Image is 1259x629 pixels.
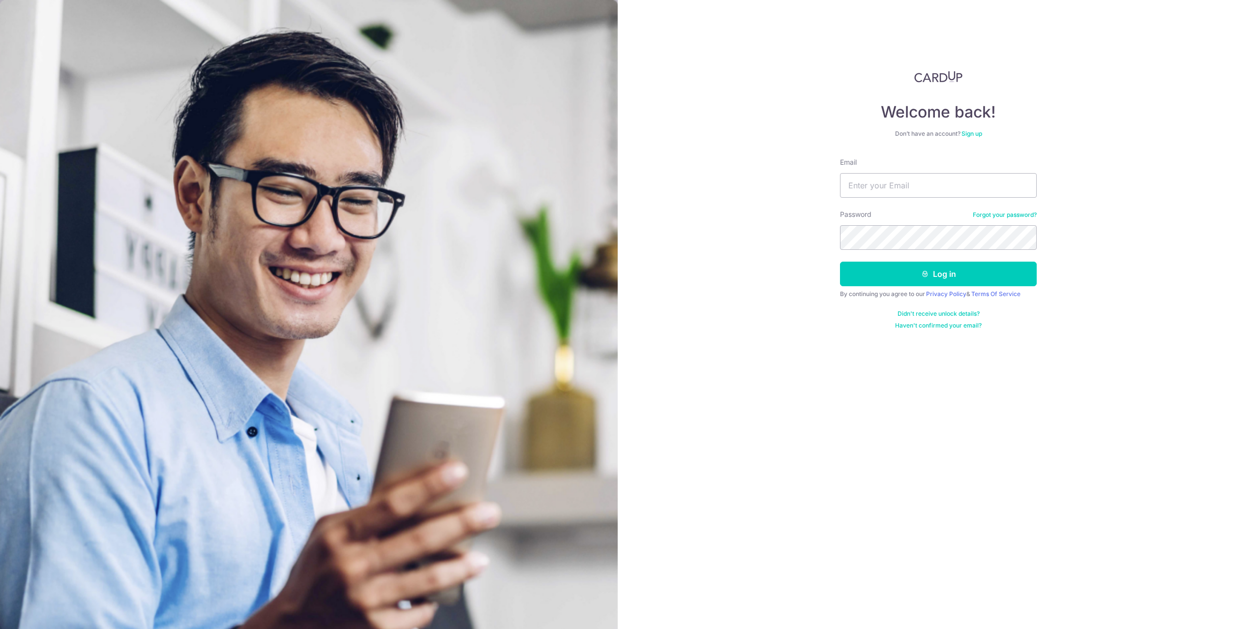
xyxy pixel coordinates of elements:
input: Enter your Email [840,173,1037,198]
a: Sign up [961,130,982,137]
img: CardUp Logo [914,71,962,83]
div: By continuing you agree to our & [840,290,1037,298]
a: Forgot your password? [973,211,1037,219]
a: Haven't confirmed your email? [895,322,982,329]
a: Privacy Policy [926,290,966,298]
label: Password [840,210,871,219]
div: Don’t have an account? [840,130,1037,138]
button: Log in [840,262,1037,286]
h4: Welcome back! [840,102,1037,122]
label: Email [840,157,857,167]
a: Terms Of Service [971,290,1020,298]
a: Didn't receive unlock details? [898,310,980,318]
